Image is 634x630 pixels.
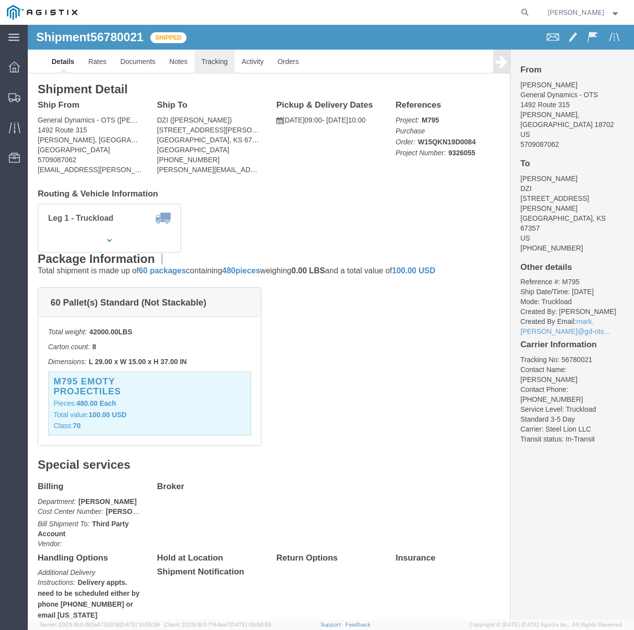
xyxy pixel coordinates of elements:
button: [PERSON_NAME] [547,6,621,18]
span: Copyright © [DATE]-[DATE] Agistix Inc., All Rights Reserved [469,621,622,629]
span: Eric Timmerman [548,7,604,18]
span: [DATE] 09:58:55 [230,622,271,628]
img: logo [7,5,77,20]
iframe: FS Legacy Container [28,25,634,620]
a: Feedback [345,622,371,628]
span: Client: 2025.19.0-7f44ea7 [164,622,271,628]
span: [DATE] 10:05:38 [120,622,160,628]
span: Server: 2025.19.0-192a4753216 [40,622,160,628]
a: Support [320,622,345,628]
